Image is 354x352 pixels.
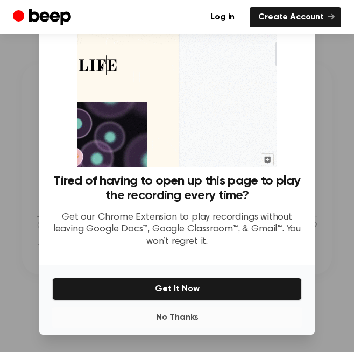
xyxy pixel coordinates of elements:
button: Get It Now [52,278,302,300]
a: Beep [13,7,74,28]
a: Log in [202,7,243,27]
a: Create Account [250,7,341,27]
p: Get our Chrome Extension to play recordings without leaving Google Docs™, Google Classroom™, & Gm... [52,212,302,248]
button: No Thanks [52,307,302,328]
h3: Tired of having to open up this page to play the recording every time? [52,174,302,203]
